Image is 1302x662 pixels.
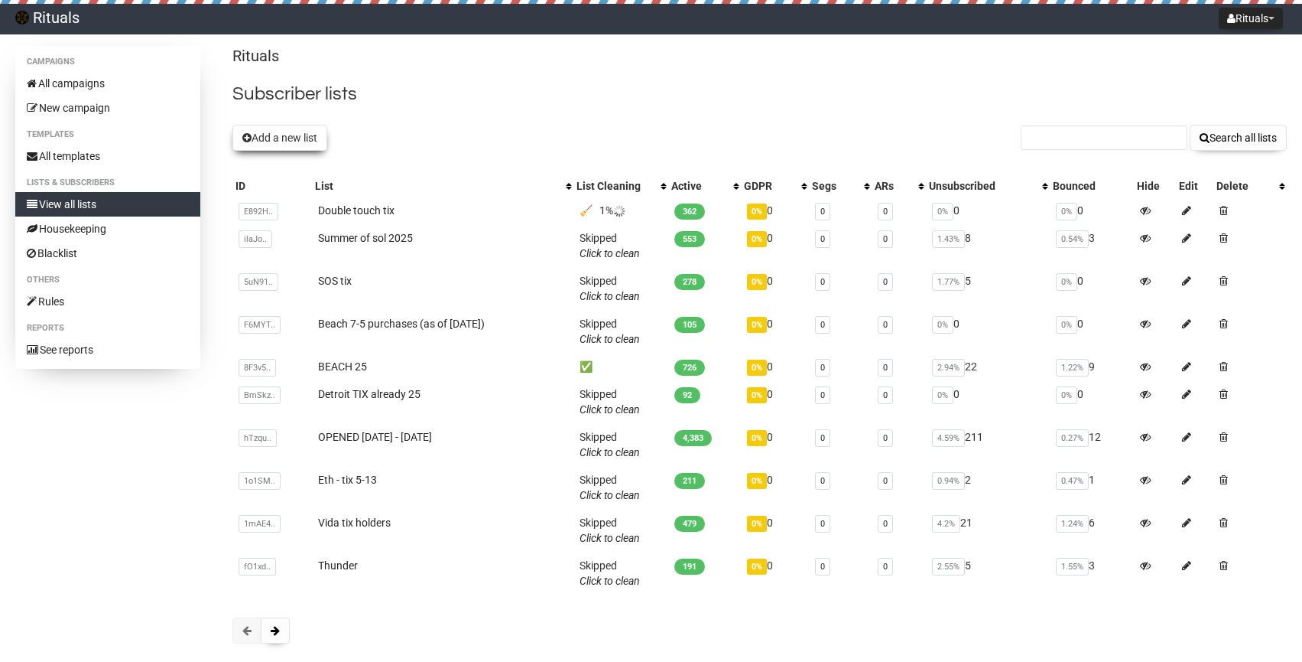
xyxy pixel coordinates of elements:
span: 0% [1056,203,1077,220]
span: 1o1SM.. [239,472,281,490]
td: 5 [926,267,1050,310]
a: 0 [820,207,825,217]
a: Click to clean [580,575,640,587]
td: 0 [741,423,809,466]
img: loader.gif [613,205,625,217]
div: Active [671,178,726,194]
td: 0 [1050,197,1134,224]
span: 726 [674,360,705,376]
td: 9 [1050,353,1134,380]
li: Templates [15,126,200,144]
td: 0 [741,310,809,353]
td: 0 [741,509,809,552]
span: 0% [932,386,953,404]
span: 105 [674,317,705,333]
span: E892H.. [239,203,278,220]
div: Delete [1216,178,1271,194]
td: 0 [741,267,809,310]
a: 0 [820,433,825,443]
div: Edit [1179,178,1209,194]
td: ✅ [573,353,668,380]
span: 0% [932,316,953,334]
span: Skipped [580,431,640,458]
a: Thunder [318,559,358,572]
td: 0 [741,224,809,267]
span: 0% [747,360,767,376]
a: 0 [883,476,888,486]
th: GDPR: No sort applied, activate to apply an ascending sort [741,175,809,197]
span: hTzqu.. [239,429,277,447]
span: Skipped [580,474,640,501]
div: GDPR [744,178,794,194]
span: 4.59% [932,429,965,447]
p: Rituals [232,46,1287,67]
a: Eth - tix 5-13 [318,474,377,486]
span: 0% [932,203,953,220]
a: 0 [820,234,825,244]
span: 553 [674,231,705,247]
span: 4,383 [674,430,712,446]
span: 2.55% [932,558,965,576]
span: 0% [747,274,767,290]
a: Double touch tix [318,204,394,217]
li: Others [15,271,200,289]
span: Skipped [580,388,640,416]
span: Skipped [580,232,640,259]
td: 0 [741,353,809,380]
a: Click to clean [580,403,640,416]
a: Click to clean [580,532,640,544]
span: 1.77% [932,273,965,291]
a: All templates [15,144,200,168]
td: 5 [926,552,1050,595]
th: List Cleaning: No sort applied, activate to apply an ascending sort [573,175,668,197]
a: 0 [883,519,888,529]
a: 0 [883,234,888,244]
span: 211 [674,473,705,489]
span: 0% [747,387,767,403]
span: 0.27% [1056,429,1089,447]
td: 0 [926,197,1050,224]
a: Detroit TIX already 25 [318,388,420,400]
span: 0% [747,559,767,575]
td: 22 [926,353,1050,380]
a: 0 [883,390,888,400]
span: 1mAE4.. [239,515,281,533]
td: 0 [741,466,809,509]
span: 1.24% [1056,515,1089,533]
h2: Subscriber lists [232,80,1287,108]
a: 0 [883,363,888,373]
a: Click to clean [580,446,640,458]
span: 4.2% [932,515,960,533]
span: 362 [674,204,705,220]
td: 6 [1050,509,1134,552]
span: Skipped [580,559,640,587]
th: Unsubscribed: No sort applied, activate to apply an ascending sort [926,175,1050,197]
a: See reports [15,338,200,362]
span: 479 [674,516,705,532]
span: 1.43% [932,230,965,248]
span: 0% [747,516,767,532]
td: 0 [1050,310,1134,353]
span: Skipped [580,275,640,302]
div: Hide [1137,178,1174,194]
span: ilaJo.. [239,230,272,248]
a: Housekeeping [15,217,200,241]
th: List: No sort applied, activate to apply an ascending sort [312,175,573,197]
a: 0 [883,562,888,572]
th: ID: No sort applied, sorting is disabled [232,175,312,197]
a: Click to clean [580,290,640,302]
a: 0 [820,476,825,486]
a: OPENED [DATE] - [DATE] [318,431,432,443]
a: 0 [820,277,825,287]
span: 278 [674,274,705,290]
a: 0 [820,390,825,400]
td: 0 [1050,380,1134,423]
span: 0% [747,317,767,333]
span: 1.55% [1056,558,1089,576]
a: BEACH 25 [318,360,367,373]
td: 🧹 1% [573,197,668,224]
li: Reports [15,319,200,338]
a: 0 [883,277,888,287]
a: Click to clean [580,333,640,345]
span: Skipped [580,318,640,345]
